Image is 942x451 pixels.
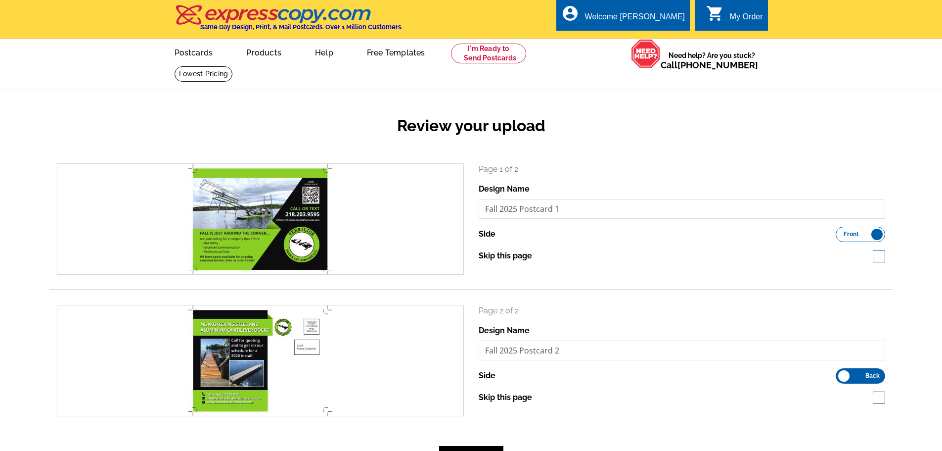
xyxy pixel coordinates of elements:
[200,23,403,31] h4: Same Day Design, Print, & Mail Postcards. Over 1 Million Customers.
[706,11,763,23] a: shopping_cart My Order
[561,4,579,22] i: account_circle
[479,250,532,262] label: Skip this page
[661,60,758,70] span: Call
[479,183,530,195] label: Design Name
[479,325,530,337] label: Design Name
[865,373,880,378] span: Back
[49,116,893,135] h2: Review your upload
[730,12,763,26] div: My Order
[175,12,403,31] a: Same Day Design, Print, & Mail Postcards. Over 1 Million Customers.
[803,420,942,451] iframe: LiveChat chat widget
[159,40,229,63] a: Postcards
[844,232,859,237] span: Front
[631,39,661,68] img: help
[585,12,685,26] div: Welcome [PERSON_NAME]
[479,163,886,175] p: Page 1 of 2
[706,4,724,22] i: shopping_cart
[230,40,297,63] a: Products
[479,392,532,403] label: Skip this page
[479,341,886,360] input: File Name
[479,228,495,240] label: Side
[479,370,495,382] label: Side
[661,50,763,70] span: Need help? Are you stuck?
[479,305,886,317] p: Page 2 of 2
[677,60,758,70] a: [PHONE_NUMBER]
[299,40,349,63] a: Help
[479,199,886,219] input: File Name
[351,40,441,63] a: Free Templates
